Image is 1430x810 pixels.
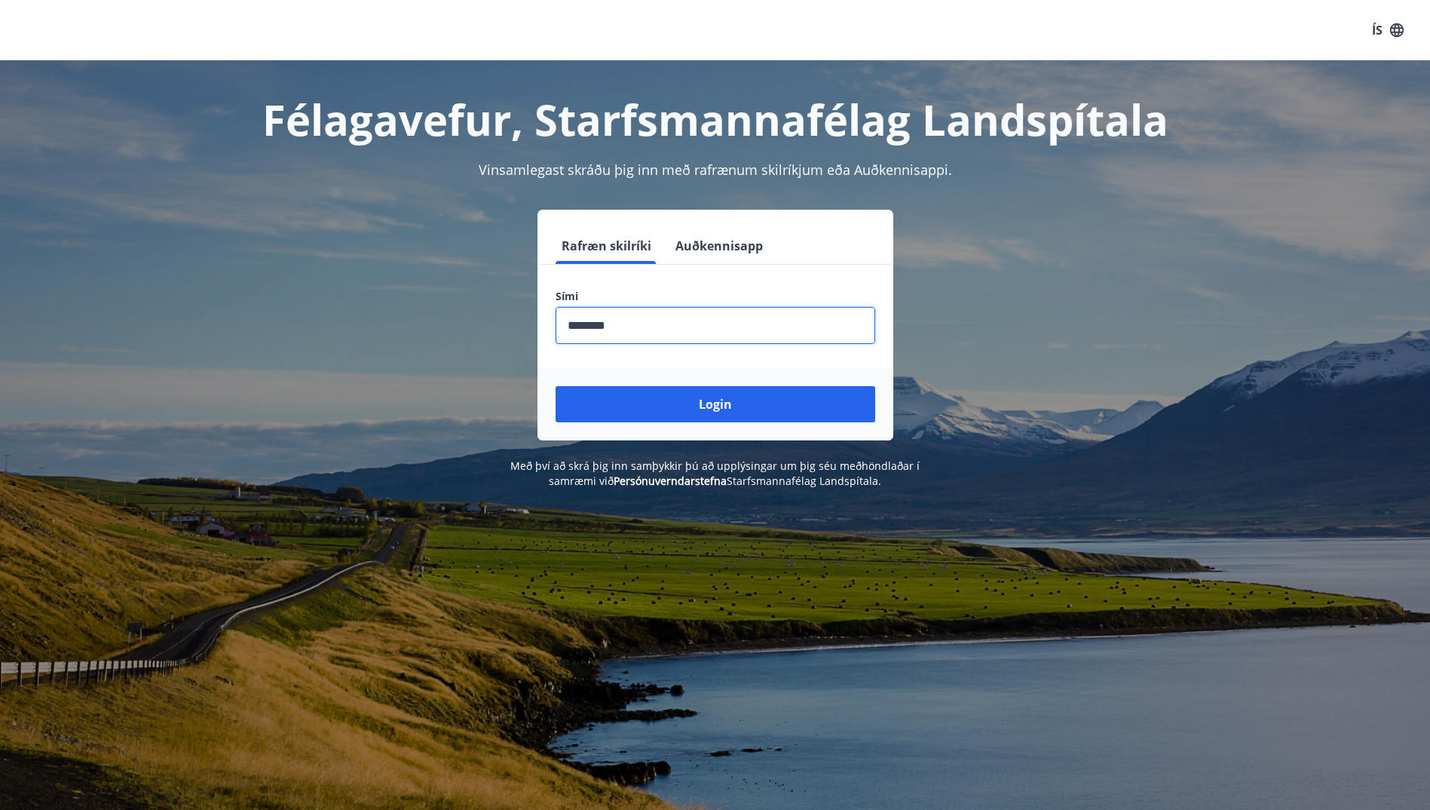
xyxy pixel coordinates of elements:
[556,228,657,264] button: Rafræn skilríki
[479,161,952,179] span: Vinsamlegast skráðu þig inn með rafrænum skilríkjum eða Auðkennisappi.
[614,474,727,488] a: Persónuverndarstefna
[556,289,875,304] label: Sími
[1364,17,1412,44] button: ÍS
[669,228,769,264] button: Auðkennisapp
[556,386,875,422] button: Login
[191,91,1240,148] h1: Félagavefur, Starfsmannafélag Landspítala
[510,459,920,488] span: Með því að skrá þig inn samþykkir þú að upplýsingar um þig séu meðhöndlaðar í samræmi við Starfsm...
